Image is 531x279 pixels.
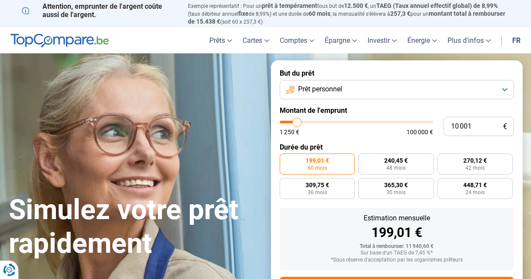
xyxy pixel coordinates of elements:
[287,244,507,250] div: Total à rembourser: 11 940,60 €
[287,257,507,263] div: *Sous réserve d'acceptation par les organismes prêteurs
[309,10,330,17] span: 60 mois
[384,157,408,164] span: 240,45 €
[188,2,510,25] p: Exemple représentatif : Pour un tous but de , un (taux débiteur annuel de 8,99%) et une durée de ...
[280,106,514,115] label: Montant de l'emprunt
[503,123,507,130] span: €
[463,157,487,164] span: 270,12 €
[344,2,368,9] span: 12.500 €
[9,193,260,261] h1: Simulez votre prêt rapidement
[280,143,514,151] label: Durée du prêt
[238,10,249,17] span: fixe
[280,69,514,77] label: But du prêt
[507,28,526,53] a: fr
[204,28,237,53] a: Prêts
[386,165,406,171] span: 48 mois
[274,28,319,53] a: Comptes
[362,28,402,53] a: Investir
[298,84,342,94] span: Prêt personnel
[390,10,410,17] span: 257,3 €
[10,34,109,48] img: TopCompare
[287,250,507,256] div: Sur base d'un TAEG de 7,45 %*
[262,2,317,9] span: prêt à tempérament
[22,2,177,19] p: Attention, emprunter de l'argent coûte aussi de l'argent.
[287,226,507,239] div: 199,01 €
[402,28,442,53] a: Énergie
[305,182,329,188] span: 309,75 €
[319,28,362,53] a: Épargne
[188,10,505,25] span: montant total à rembourser de 15.438 €
[465,165,485,171] span: 42 mois
[465,190,485,195] span: 24 mois
[308,190,327,195] span: 36 mois
[406,129,433,135] span: 100 000 €
[386,190,406,195] span: 30 mois
[305,157,329,164] span: 199,01 €
[280,129,299,135] span: 1 250 €
[384,182,408,188] span: 365,30 €
[376,2,498,9] span: TAEG (Taux annuel effectif global) de 8,99%
[280,80,514,99] button: Prêt personnel
[287,215,507,222] div: Estimation mensuelle
[463,182,487,188] span: 448,71 €
[442,28,496,53] a: Plus d'infos
[237,28,274,53] a: Cartes
[308,165,327,171] span: 60 mois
